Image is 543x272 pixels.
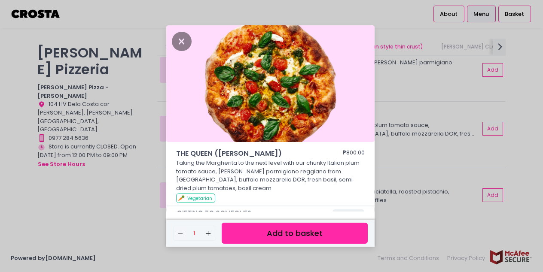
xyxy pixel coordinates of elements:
[166,25,375,142] img: THE QUEEN (Margherita)
[177,209,333,217] span: GIFTING TO SOMEONE?
[172,36,192,45] button: Close
[343,148,365,159] div: ₱800.00
[222,223,368,244] button: Add to basket
[333,209,365,218] span: OPTIONAL
[178,194,185,202] span: 🥕
[176,148,318,159] span: THE QUEEN ([PERSON_NAME])
[187,195,212,202] span: Vegetarian
[176,159,365,192] p: Taking the Margherita to the next level with our chunky Italian plum tomato sauce, [PERSON_NAME] ...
